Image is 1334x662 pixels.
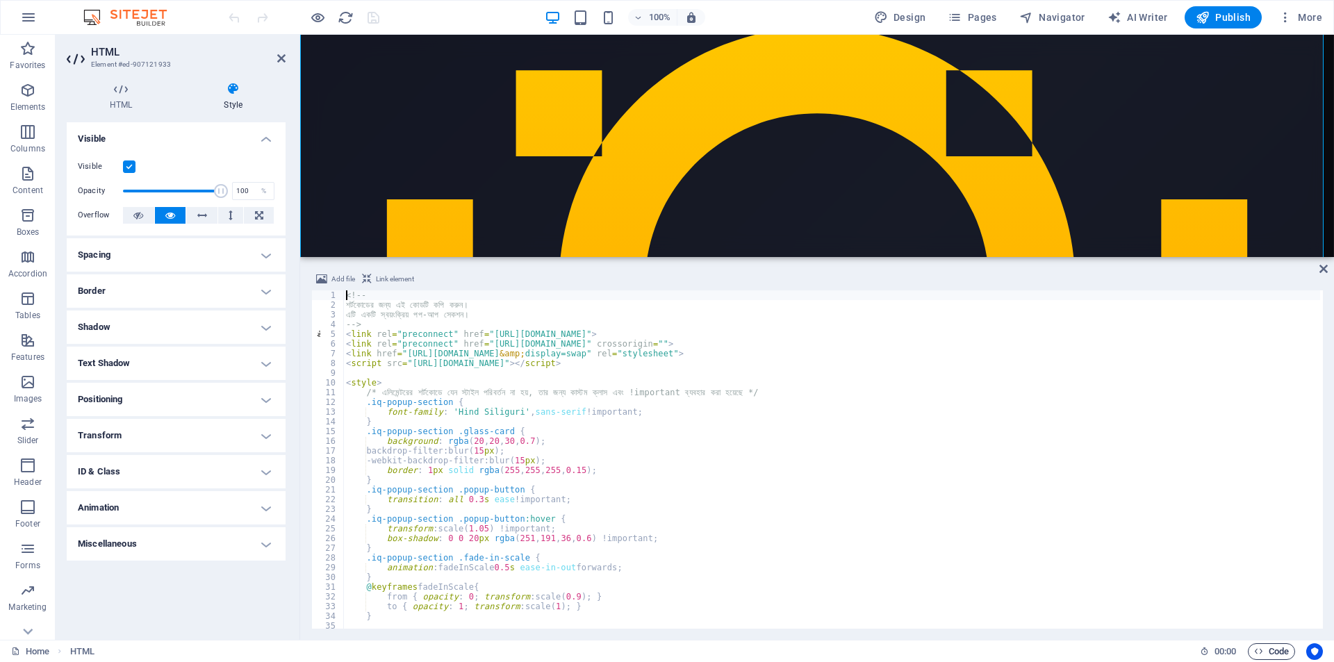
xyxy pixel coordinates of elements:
h4: Transform [67,419,286,452]
div: 5 [312,329,345,339]
button: Link element [360,271,416,288]
div: 22 [312,495,345,504]
div: 27 [312,543,345,553]
p: Images [14,393,42,404]
span: Link element [376,271,414,288]
h4: HTML [67,82,181,111]
div: 15 [312,427,345,436]
h4: Visible [67,122,286,147]
p: Header [14,477,42,488]
button: More [1273,6,1328,28]
label: Opacity [78,187,123,195]
div: 10 [312,378,345,388]
p: Content [13,185,43,196]
div: 13 [312,407,345,417]
div: 34 [312,611,345,621]
h4: Style [181,82,286,111]
div: 28 [312,553,345,563]
div: 35 [312,621,345,631]
div: 11 [312,388,345,397]
button: 100% [628,9,677,26]
h4: Border [67,274,286,308]
h4: ID & Class [67,455,286,488]
div: 23 [312,504,345,514]
p: Columns [10,143,45,154]
div: 21 [312,485,345,495]
h2: HTML [91,46,286,58]
a: Click to cancel selection. Double-click to open Pages [11,643,49,660]
h4: Text Shadow [67,347,286,380]
h6: 100% [649,9,671,26]
div: 33 [312,602,345,611]
div: 29 [312,563,345,572]
button: Add file [314,271,357,288]
button: Navigator [1014,6,1091,28]
span: Code [1254,643,1289,660]
div: 9 [312,368,345,378]
h4: Spacing [67,238,286,272]
p: Slider [17,435,39,446]
div: 2 [312,300,345,310]
p: Forms [15,560,40,571]
div: 8 [312,358,345,368]
i: On resize automatically adjust zoom level to fit chosen device. [685,11,698,24]
div: 24 [312,514,345,524]
button: Usercentrics [1306,643,1323,660]
div: 18 [312,456,345,465]
div: 26 [312,533,345,543]
button: Code [1248,643,1295,660]
p: Features [11,351,44,363]
div: 16 [312,436,345,446]
p: Accordion [8,268,47,279]
span: : [1224,646,1226,656]
p: Boxes [17,226,40,238]
span: Navigator [1019,10,1085,24]
span: Click to select. Double-click to edit [70,643,94,660]
nav: breadcrumb [70,643,94,660]
label: Overflow [78,207,123,224]
div: 4 [312,320,345,329]
div: 25 [312,524,345,533]
span: More [1278,10,1322,24]
img: Editor Logo [80,9,184,26]
h4: Shadow [67,311,286,344]
div: 1 [312,290,345,300]
div: % [254,183,274,199]
div: 3 [312,310,345,320]
button: AI Writer [1102,6,1174,28]
div: 30 [312,572,345,582]
div: Design (Ctrl+Alt+Y) [868,6,932,28]
h4: Animation [67,491,286,524]
button: reload [337,9,354,26]
div: 14 [312,417,345,427]
div: 19 [312,465,345,475]
span: Design [874,10,926,24]
div: 31 [312,582,345,592]
span: Add file [331,271,355,288]
p: Elements [10,101,46,113]
p: Marketing [8,602,47,613]
h4: Positioning [67,383,286,416]
p: Tables [15,310,40,321]
h4: Miscellaneous [67,527,286,561]
label: Visible [78,158,123,175]
div: 32 [312,592,345,602]
p: Favorites [10,60,45,71]
span: 00 00 [1214,643,1236,660]
span: Publish [1196,10,1251,24]
div: 12 [312,397,345,407]
h6: Session time [1200,643,1237,660]
h3: Element #ed-907121933 [91,58,258,71]
div: 20 [312,475,345,485]
div: 6 [312,339,345,349]
button: Pages [942,6,1002,28]
p: Footer [15,518,40,529]
div: 7 [312,349,345,358]
button: Design [868,6,932,28]
span: AI Writer [1107,10,1168,24]
span: Pages [948,10,996,24]
div: 17 [312,446,345,456]
button: Publish [1185,6,1262,28]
